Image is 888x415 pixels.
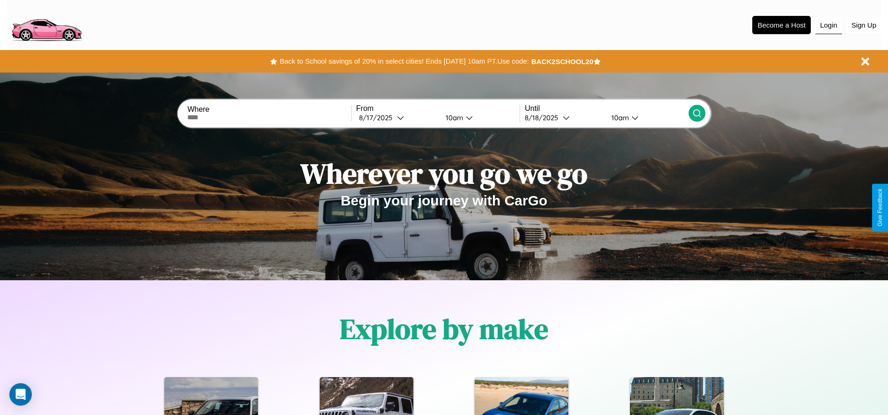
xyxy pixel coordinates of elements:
button: Become a Host [752,16,811,34]
button: 10am [438,113,520,123]
div: 8 / 18 / 2025 [525,113,563,122]
label: From [356,104,520,113]
div: Give Feedback [877,189,883,226]
h1: Explore by make [340,310,548,348]
div: 10am [441,113,466,122]
button: Login [815,16,842,34]
div: Open Intercom Messenger [9,383,32,406]
button: 10am [604,113,689,123]
div: 10am [607,113,631,122]
b: BACK2SCHOOL20 [531,58,594,66]
button: Sign Up [847,16,881,34]
img: logo [7,5,86,44]
div: 8 / 17 / 2025 [359,113,397,122]
label: Until [525,104,688,113]
button: 8/17/2025 [356,113,438,123]
button: Back to School savings of 20% in select cities! Ends [DATE] 10am PT.Use code: [277,55,531,68]
label: Where [187,105,351,114]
